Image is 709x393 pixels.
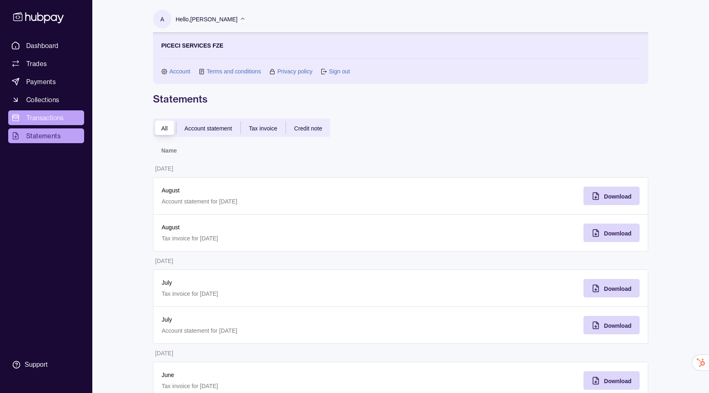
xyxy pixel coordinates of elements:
p: Tax invoice for [DATE] [162,382,393,391]
a: Privacy policy [277,67,313,76]
a: Account [169,67,190,76]
p: August [162,186,393,195]
p: July [162,278,393,287]
a: Sign out [329,67,350,76]
button: Download [583,371,640,390]
span: Download [604,193,631,200]
p: [DATE] [155,165,173,172]
p: August [162,223,393,232]
button: Download [583,279,640,297]
span: Download [604,286,631,292]
span: Account statement [185,125,232,132]
a: Statements [8,128,84,143]
p: [DATE] [155,350,173,356]
span: Tax invoice [249,125,277,132]
div: documentTypes [153,119,330,137]
span: Dashboard [26,41,59,50]
span: Statements [26,131,61,141]
div: Support [25,360,48,369]
a: Support [8,356,84,373]
a: Transactions [8,110,84,125]
span: Download [604,378,631,384]
p: Account statement for [DATE] [162,326,393,335]
p: PICECI SERVICES FZE [161,41,223,50]
button: Download [583,187,640,205]
p: July [162,315,393,324]
p: Account statement for [DATE] [162,197,393,206]
p: [DATE] [155,258,173,264]
span: Transactions [26,113,64,123]
a: Payments [8,74,84,89]
a: Collections [8,92,84,107]
span: Payments [26,77,56,87]
p: Tax invoice for [DATE] [162,234,393,243]
button: Download [583,316,640,334]
p: A [160,15,164,24]
span: Download [604,322,631,329]
span: Download [604,230,631,237]
span: Collections [26,95,59,105]
a: Terms and conditions [207,67,261,76]
a: Trades [8,56,84,71]
span: Trades [26,59,47,69]
p: Name [161,147,177,154]
button: Download [583,224,640,242]
span: All [161,125,168,132]
p: Tax invoice for [DATE] [162,289,393,298]
p: June [162,370,393,379]
p: Hello, [PERSON_NAME] [176,15,238,24]
span: Credit note [294,125,322,132]
h1: Statements [153,92,648,105]
a: Dashboard [8,38,84,53]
